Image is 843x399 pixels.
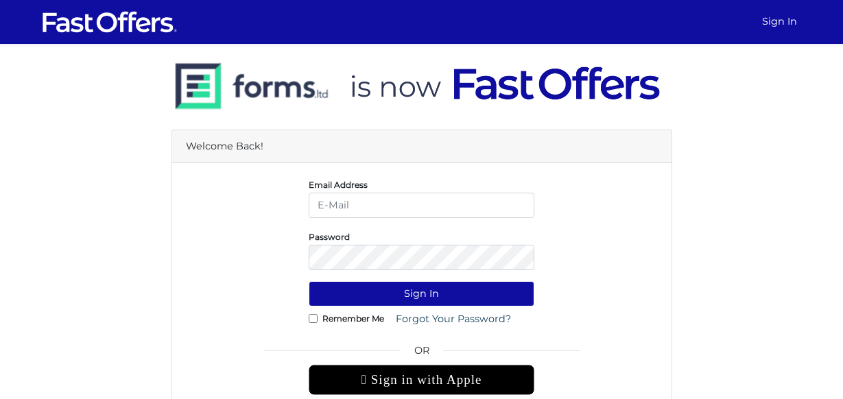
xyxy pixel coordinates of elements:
[757,8,803,35] a: Sign In
[309,235,350,239] label: Password
[387,306,520,332] a: Forgot Your Password?
[309,343,534,365] span: OR
[309,193,534,218] input: E-Mail
[172,130,672,163] div: Welcome Back!
[309,281,534,306] button: Sign In
[322,317,384,320] label: Remember Me
[309,183,368,186] label: Email Address
[309,365,534,395] div: Sign in with Apple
